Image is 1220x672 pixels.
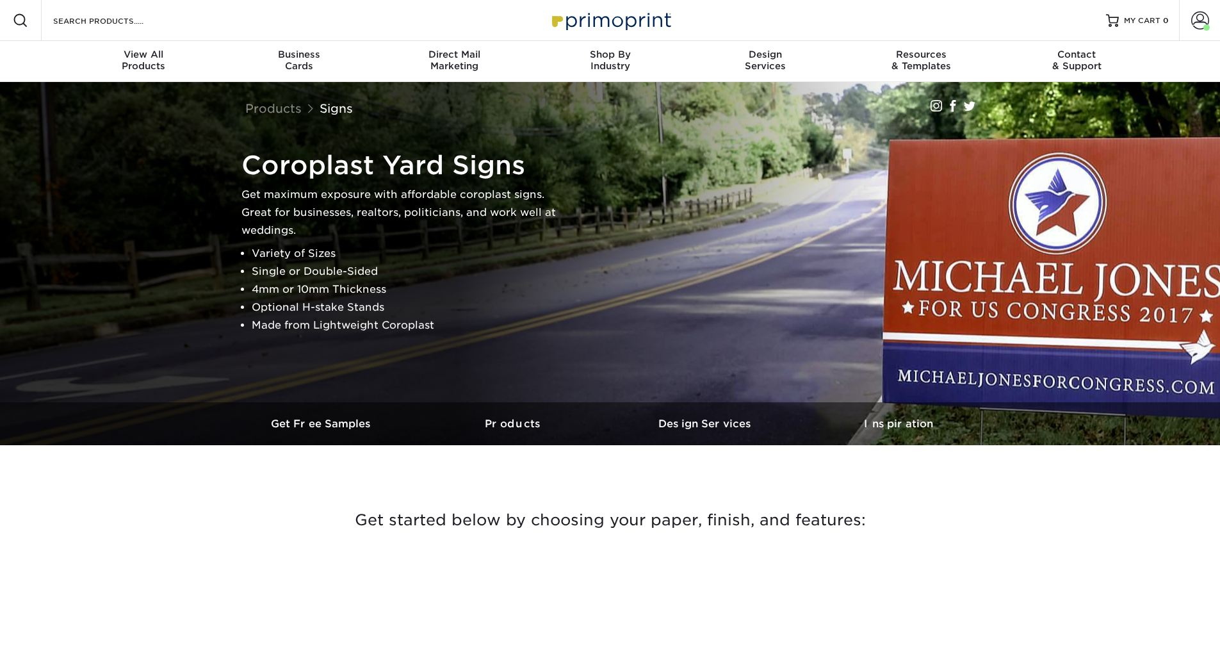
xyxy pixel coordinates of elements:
[241,150,562,181] h1: Coroplast Yard Signs
[236,491,985,549] h3: Get started below by choosing your paper, finish, and features:
[688,49,843,72] div: Services
[610,402,802,445] a: Design Services
[66,49,222,60] span: View All
[418,418,610,430] h3: Products
[802,402,995,445] a: Inspiration
[999,41,1155,82] a: Contact& Support
[66,41,222,82] a: View AllProducts
[843,49,999,60] span: Resources
[52,13,177,28] input: SEARCH PRODUCTS.....
[377,41,532,82] a: Direct MailMarketing
[418,402,610,445] a: Products
[999,49,1155,60] span: Contact
[221,49,377,72] div: Cards
[320,101,353,115] a: Signs
[546,6,674,34] img: Primoprint
[241,186,562,240] p: Get maximum exposure with affordable coroplast signs. Great for businesses, realtors, politicians...
[226,402,418,445] a: Get Free Samples
[532,49,688,60] span: Shop By
[377,49,532,72] div: Marketing
[377,49,532,60] span: Direct Mail
[802,418,995,430] h3: Inspiration
[688,49,843,60] span: Design
[1163,16,1169,25] span: 0
[688,41,843,82] a: DesignServices
[843,41,999,82] a: Resources& Templates
[66,49,222,72] div: Products
[252,281,562,299] li: 4mm or 10mm Thickness
[610,418,802,430] h3: Design Services
[252,245,562,263] li: Variety of Sizes
[252,263,562,281] li: Single or Double-Sided
[252,316,562,334] li: Made from Lightweight Coroplast
[843,49,999,72] div: & Templates
[532,49,688,72] div: Industry
[221,49,377,60] span: Business
[245,101,302,115] a: Products
[221,41,377,82] a: BusinessCards
[999,49,1155,72] div: & Support
[226,418,418,430] h3: Get Free Samples
[532,41,688,82] a: Shop ByIndustry
[1124,15,1160,26] span: MY CART
[252,299,562,316] li: Optional H-stake Stands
